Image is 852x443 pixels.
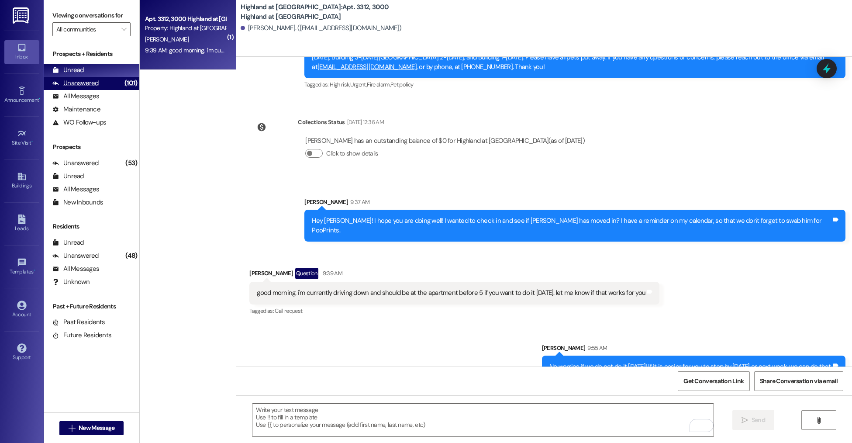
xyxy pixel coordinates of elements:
div: Residents [44,222,139,231]
div: [PERSON_NAME] [249,268,659,282]
div: All Messages [52,264,99,273]
div: Maintenance [52,105,100,114]
a: [EMAIL_ADDRESS][DOMAIN_NAME] [317,62,417,71]
button: New Message [59,421,124,435]
div: 9:55 AM [585,343,607,353]
span: Urgent , [350,81,367,88]
span: • [34,267,35,273]
div: good morning. i'm currently driving down and should be at the apartment before 5 if you want to d... [257,288,645,298]
div: Unanswered [52,79,99,88]
div: Unanswered [52,159,99,168]
span: Send [752,415,765,425]
span: High risk , [330,81,350,88]
div: Unread [52,238,84,247]
img: ResiDesk Logo [13,7,31,24]
span: Get Conversation Link [683,377,744,386]
div: [PERSON_NAME] has an outstanding balance of $0 for Highland at [GEOGRAPHIC_DATA] (as of [DATE]) [305,136,585,145]
i:  [742,417,748,424]
div: [DATE] 12:36 AM [345,118,384,127]
b: Highland at [GEOGRAPHIC_DATA]: Apt. 3312, 3000 Highland at [GEOGRAPHIC_DATA] [241,3,415,21]
a: Support [4,341,39,364]
div: Collections Status [298,118,345,127]
div: (101) [122,76,139,90]
button: Send [732,410,775,430]
div: Prospects [44,142,139,152]
div: Hey [PERSON_NAME]! I hope you are doing well! I wanted to check in and see if [PERSON_NAME] has m... [312,216,831,235]
div: No worries if we do not do it [DATE]! If it is easier for you to stop by [DATE] or next week, we ... [549,362,831,371]
span: [PERSON_NAME] [145,35,189,43]
a: Inbox [4,40,39,64]
div: Past + Future Residents [44,302,139,311]
div: 9:39 AM [321,269,342,278]
span: • [39,96,40,102]
div: New Inbounds [52,198,103,207]
div: All Messages [52,185,99,194]
i:  [121,26,126,33]
div: [PERSON_NAME] [304,197,845,210]
div: Unknown [52,277,90,287]
div: Tagged as: [304,78,845,91]
div: (53) [123,156,139,170]
div: [PERSON_NAME]. ([EMAIL_ADDRESS][DOMAIN_NAME]) [241,24,401,33]
input: All communities [56,22,117,36]
div: All Messages [52,92,99,101]
textarea: To enrich screen reader interactions, please activate Accessibility in Grammarly extension settings [252,404,713,436]
i:  [69,425,75,432]
div: 9:39 AM: good morning. i'm currently driving down and should be at the apartment before 5 if you ... [145,46,528,54]
div: Hello! As a reminder, we will begin entering units this week, beginning [DATE] 9 AM for our annua... [312,44,831,72]
div: Prospects + Residents [44,49,139,59]
label: Click to show details [326,149,378,158]
label: Viewing conversations for [52,9,131,22]
a: Buildings [4,169,39,193]
a: Templates • [4,255,39,279]
a: Leads [4,212,39,235]
button: Share Conversation via email [754,371,843,391]
div: Unanswered [52,251,99,260]
span: • [31,138,33,145]
div: Future Residents [52,331,111,340]
div: Apt. 3312, 3000 Highland at [GEOGRAPHIC_DATA] [145,14,226,24]
span: Pet policy [390,81,414,88]
span: Fire alarm , [367,81,390,88]
button: Get Conversation Link [678,371,749,391]
div: WO Follow-ups [52,118,106,127]
span: Share Conversation via email [760,377,838,386]
span: New Message [79,423,114,433]
div: Unread [52,66,84,75]
div: Property: Highland at [GEOGRAPHIC_DATA] [145,24,226,33]
span: Call request [275,307,302,315]
a: Account [4,298,39,322]
div: 9:37 AM [348,197,369,207]
div: (48) [123,249,139,263]
a: Site Visit • [4,126,39,150]
div: Past Residents [52,318,105,327]
div: Question [295,268,318,279]
div: Unread [52,172,84,181]
div: Tagged as: [249,305,659,317]
i:  [815,417,822,424]
div: [PERSON_NAME] [542,343,845,356]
